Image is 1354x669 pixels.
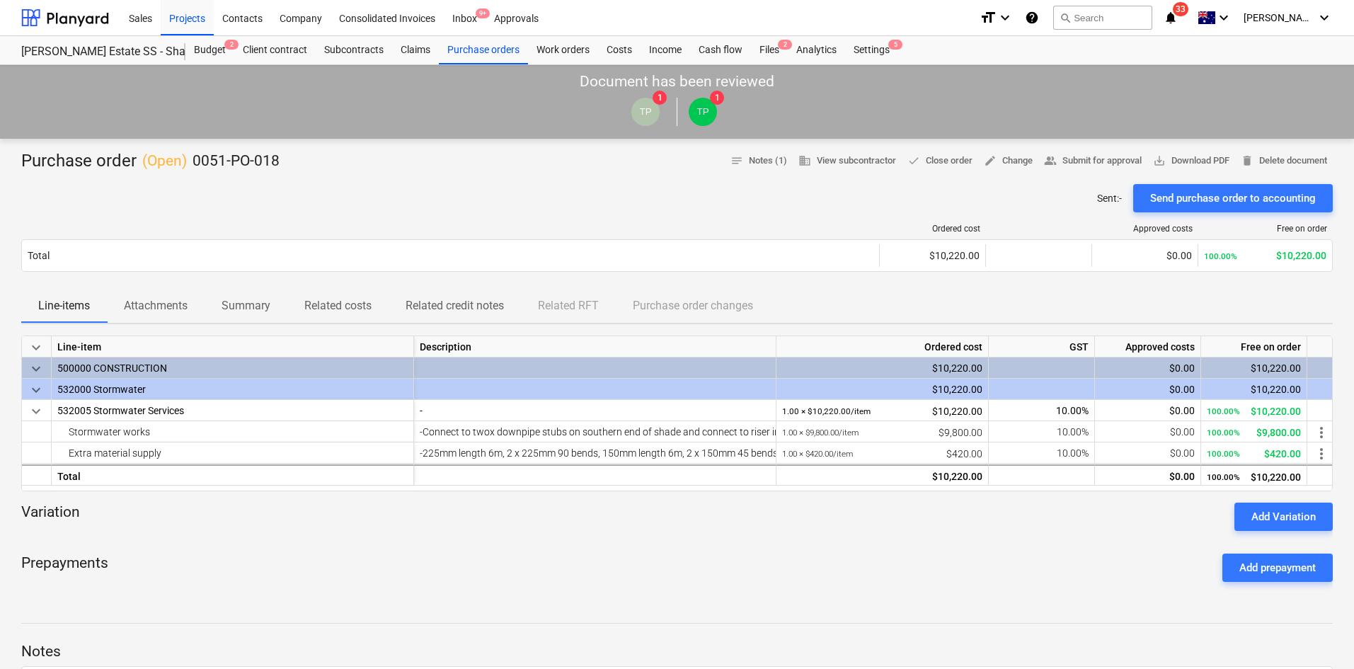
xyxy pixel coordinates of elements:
[57,405,184,416] span: 532005 Stormwater Services
[185,36,234,64] div: Budget
[1207,442,1301,464] div: $420.00
[1204,251,1237,261] small: 100.00%
[1316,9,1333,26] i: keyboard_arrow_down
[1251,508,1316,526] div: Add Variation
[751,36,788,64] a: Files2
[989,400,1095,421] div: 10.00%
[124,297,188,314] p: Attachments
[776,336,989,358] div: Ordered cost
[793,150,902,172] button: View subcontractor
[1234,503,1333,531] button: Add Variation
[782,428,859,438] small: 1.00 × $9,800.00 / item
[1053,6,1152,30] button: Search
[1098,250,1192,261] div: $0.00
[984,153,1033,169] span: Change
[38,297,90,314] p: Line-items
[641,36,690,64] a: Income
[907,153,973,169] span: Close order
[782,442,982,464] div: $420.00
[984,154,997,167] span: edit
[28,382,45,399] span: keyboard_arrow_down
[1207,400,1301,422] div: $10,220.00
[1313,424,1330,441] span: more_vert
[782,449,853,459] small: 1.00 × $420.00 / item
[710,91,724,105] span: 1
[997,9,1014,26] i: keyboard_arrow_down
[1101,442,1195,464] div: $0.00
[28,339,45,356] span: keyboard_arrow_down
[1044,153,1142,169] span: Submit for approval
[978,150,1038,172] button: Change
[234,36,316,64] div: Client contract
[1283,601,1354,669] div: Chat Widget
[1147,150,1235,172] button: Download PDF
[1222,554,1333,582] button: Add prepayment
[778,40,792,50] span: 2
[798,153,896,169] span: View subcontractor
[28,250,50,261] div: Total
[52,336,414,358] div: Line-item
[21,150,280,173] div: Purchase order
[598,36,641,64] a: Costs
[689,98,717,126] div: Tejas Pawar
[1241,153,1327,169] span: Delete document
[782,406,871,416] small: 1.00 × $10,220.00 / item
[420,421,770,442] div: -Connect to twox downpipe stubs on southern end of shade and connect to riser in location to be a...
[57,442,408,463] div: Extra material supply
[392,36,439,64] a: Claims
[1207,358,1301,379] div: $10,220.00
[193,151,280,171] p: 0051-PO-018
[1313,445,1330,462] span: more_vert
[1101,421,1195,442] div: $0.00
[1044,154,1057,167] span: people_alt
[782,358,982,379] div: $10,220.00
[989,421,1095,442] div: 10.00%
[528,36,598,64] a: Work orders
[1235,150,1333,172] button: Delete document
[1173,2,1188,16] span: 33
[1095,336,1201,358] div: Approved costs
[420,400,770,421] div: -
[420,442,770,464] div: -225mm length 6m, 2 x 225mm 90 bends, 150mm length 6m, 2 x 150mm 45 bends.
[21,45,168,59] div: [PERSON_NAME] Estate SS - Shade Structure
[798,154,811,167] span: business
[21,554,108,582] p: Prepayments
[1101,400,1195,421] div: $0.00
[439,36,528,64] a: Purchase orders
[185,36,234,64] a: Budget2
[224,40,239,50] span: 2
[28,360,45,377] span: keyboard_arrow_down
[1150,189,1316,207] div: Send purchase order to accounting
[845,36,898,64] div: Settings
[788,36,845,64] a: Analytics
[1207,449,1240,459] small: 100.00%
[730,154,743,167] span: notes
[782,421,982,443] div: $9,800.00
[57,421,408,442] div: Stormwater works
[304,297,372,314] p: Related costs
[28,403,45,420] span: keyboard_arrow_down
[1207,421,1301,443] div: $9,800.00
[1204,224,1327,234] div: Free on order
[653,91,667,105] span: 1
[989,442,1095,464] div: 10.00%
[1204,250,1326,261] div: $10,220.00
[222,297,270,314] p: Summary
[980,9,997,26] i: format_size
[725,150,793,172] button: Notes (1)
[907,154,920,167] span: done
[1215,9,1232,26] i: keyboard_arrow_down
[414,336,776,358] div: Description
[888,40,902,50] span: 5
[1207,472,1240,482] small: 100.00%
[1153,153,1229,169] span: Download PDF
[1241,154,1253,167] span: delete
[142,151,187,171] p: ( Open )
[1038,150,1147,172] button: Submit for approval
[1239,559,1316,577] div: Add prepayment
